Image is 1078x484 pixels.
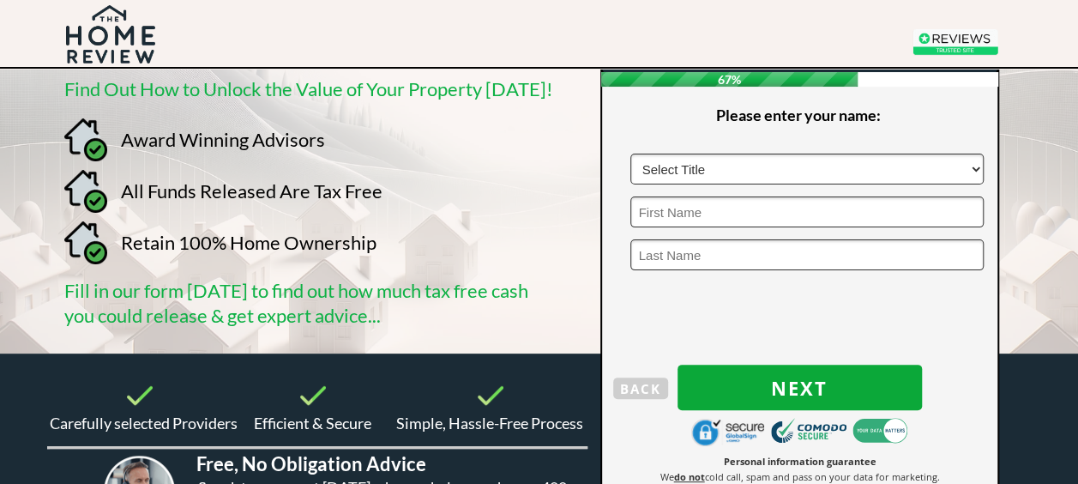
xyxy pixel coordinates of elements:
strong: do not [674,470,705,483]
span: 67% [601,72,858,87]
span: BACK [613,378,668,400]
span: Simple, Hassle-Free Process [396,414,583,433]
span: We cold call, spam and pass on your data for marketing. [660,470,940,483]
span: Fill in our form [DATE] to find out how much tax free cash you could release & get expert advice... [64,279,528,327]
span: Retain 100% Home Ownership [121,231,376,254]
span: Next [678,377,922,399]
span: Personal information guarantee [724,455,876,468]
span: Free, No Obligation Advice [196,452,426,475]
input: Last Name [630,239,984,270]
span: Efficient & Secure [254,414,371,433]
button: BACK [613,378,668,399]
span: Award Winning Advisors [121,128,325,151]
input: First Name [630,197,984,227]
span: Find Out How to Unlock the Value of Your Property [DATE]! [64,77,553,100]
span: Carefully selected Providers [50,414,238,433]
button: Next [678,365,922,410]
span: All Funds Released Are Tax Free [121,179,382,203]
span: Please enter your name: [716,106,881,124]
